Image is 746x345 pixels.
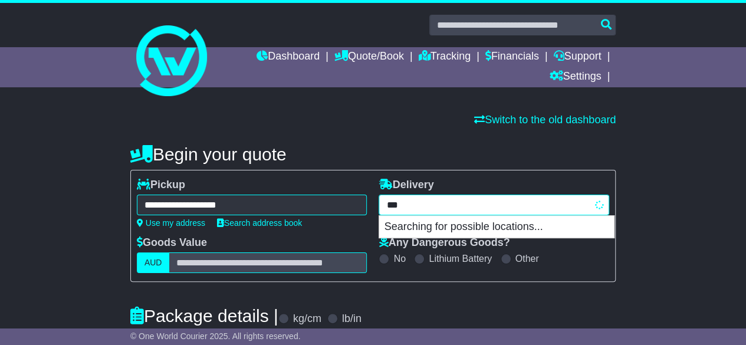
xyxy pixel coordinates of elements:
[485,47,539,67] a: Financials
[393,253,405,264] label: No
[137,218,205,228] a: Use my address
[137,236,207,249] label: Goods Value
[137,252,170,273] label: AUD
[137,179,185,192] label: Pickup
[429,253,492,264] label: Lithium Battery
[130,144,616,164] h4: Begin your quote
[342,313,362,326] label: lb/in
[130,331,301,341] span: © One World Courier 2025. All rights reserved.
[379,216,614,238] p: Searching for possible locations...
[379,179,433,192] label: Delivery
[379,236,510,249] label: Any Dangerous Goods?
[474,114,616,126] a: Switch to the old dashboard
[217,218,302,228] a: Search address book
[515,253,539,264] label: Other
[379,195,609,215] typeahead: Please provide city
[293,313,321,326] label: kg/cm
[257,47,320,67] a: Dashboard
[419,47,471,67] a: Tracking
[334,47,404,67] a: Quote/Book
[553,47,601,67] a: Support
[130,306,278,326] h4: Package details |
[549,67,601,87] a: Settings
